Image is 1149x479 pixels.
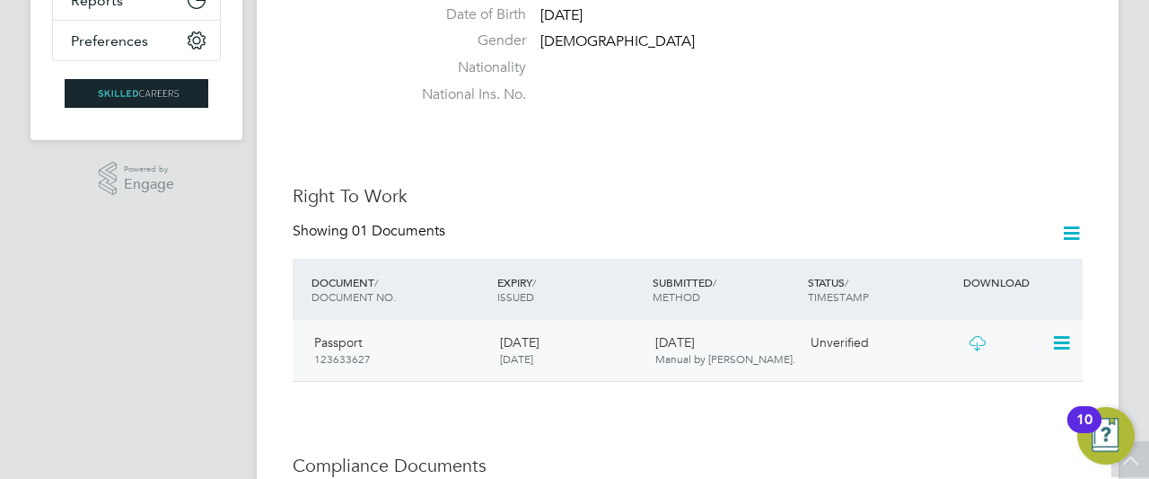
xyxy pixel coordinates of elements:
span: / [532,275,536,289]
div: SUBMITTED [648,266,803,313]
span: / [713,275,716,289]
div: Passport [307,327,493,374]
span: TIMESTAMP [808,289,869,304]
span: 01 Documents [352,222,445,240]
span: Preferences [71,32,148,49]
h3: Right To Work [293,184,1083,208]
div: STATUS [803,266,959,313]
span: METHOD [653,289,700,304]
span: Engage [124,177,174,192]
label: Gender [400,31,526,50]
span: [DATE] [540,6,583,24]
label: National Ins. No. [400,85,526,104]
span: Powered by [124,162,174,177]
span: Unverified [811,334,869,350]
span: [DEMOGRAPHIC_DATA] [540,33,695,51]
span: / [845,275,848,289]
label: Nationality [400,58,526,77]
span: ISSUED [497,289,534,304]
div: DOWNLOAD [959,266,1083,298]
a: Powered byEngage [99,162,175,196]
span: 123633627 [314,351,371,366]
h3: Compliance Documents [293,454,1083,477]
div: DOCUMENT [307,266,493,313]
div: Showing [293,222,449,241]
img: skilledcareers-logo-retina.png [65,79,208,108]
div: [DATE] [493,327,648,374]
button: Preferences [53,21,220,60]
div: 10 [1076,420,1092,443]
div: EXPIRY [493,266,648,313]
span: DOCUMENT NO. [311,289,396,304]
div: [DATE] [648,327,803,374]
button: Open Resource Center, 10 new notifications [1077,407,1135,465]
span: [DATE] [500,351,533,366]
span: / [374,275,378,289]
label: Date of Birth [400,5,526,24]
a: Go to home page [52,79,221,108]
span: Manual by [PERSON_NAME]. [655,351,795,366]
